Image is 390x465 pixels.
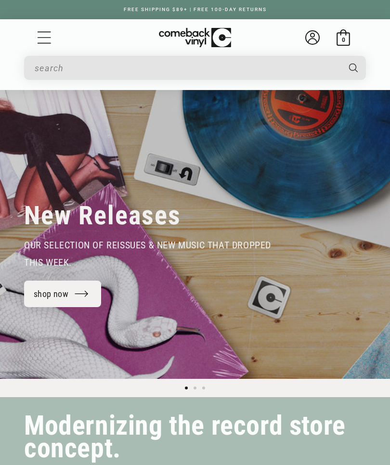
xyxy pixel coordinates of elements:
[342,36,345,43] span: 0
[114,7,276,12] a: FREE SHIPPING $89+ | FREE 100-DAY RETURNS
[35,58,339,78] input: search
[24,200,181,232] h2: New Releases
[199,384,208,392] button: Load slide 3 of 3
[24,414,366,460] h2: Modernizing the record store concept.
[24,281,101,307] a: shop now
[159,28,231,48] img: ComebackVinyl.com
[340,56,367,80] button: Search
[191,384,199,392] button: Load slide 2 of 3
[36,29,52,46] summary: Menu
[24,56,366,80] div: Search
[24,239,271,268] span: our selection of reissues & new music that dropped this week.
[182,384,191,392] button: Load slide 1 of 3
